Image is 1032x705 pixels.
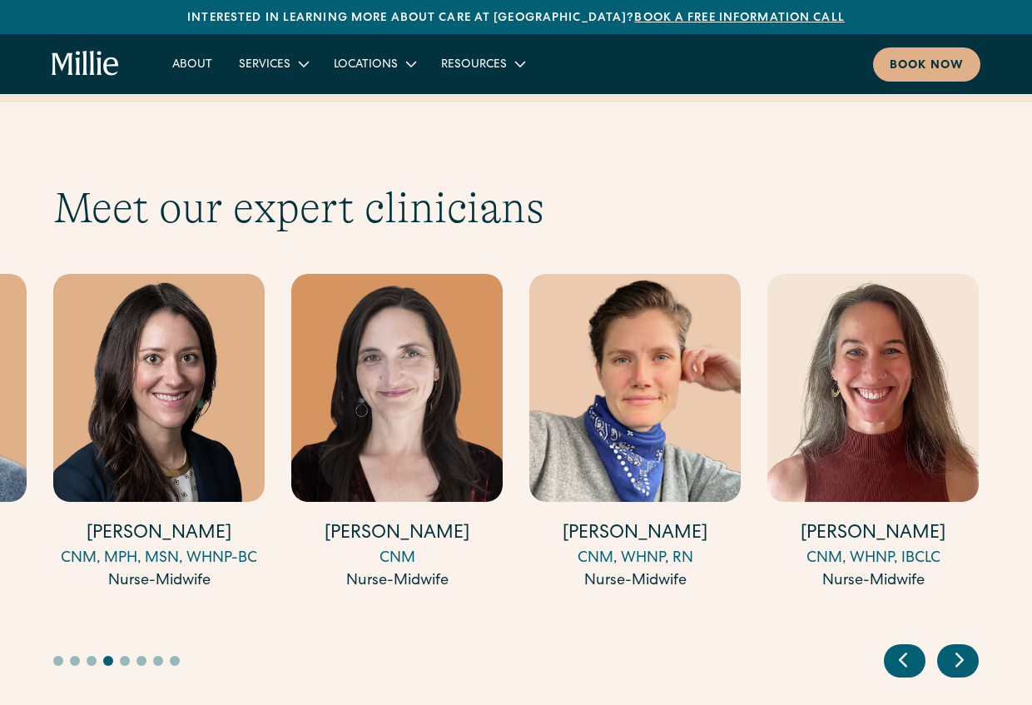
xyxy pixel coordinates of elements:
div: 7 / 18 [53,274,265,594]
button: Go to slide 6 [136,656,146,666]
div: 10 / 18 [767,274,979,594]
a: home [52,51,119,77]
div: Next slide [937,644,979,678]
div: Nurse-Midwife [767,570,979,593]
div: CNM, MPH, MSN, WHNP-BC [53,548,265,570]
button: Go to slide 5 [120,656,130,666]
div: Resources [441,57,507,74]
h4: [PERSON_NAME] [767,522,979,548]
div: Previous slide [884,644,925,678]
a: [PERSON_NAME]CNM, WHNP, IBCLCNurse-Midwife [767,274,979,592]
a: [PERSON_NAME]CNM, MPH, MSN, WHNP-BCNurse-Midwife [53,274,265,592]
div: Locations [320,50,428,77]
div: CNM, WHNP, RN [529,548,741,570]
a: [PERSON_NAME]CNMNurse-Midwife [291,274,503,592]
div: CNM [291,548,503,570]
button: Go to slide 7 [153,656,163,666]
button: Go to slide 3 [87,656,97,666]
div: Locations [334,57,398,74]
div: Book now [890,57,964,75]
button: Go to slide 8 [170,656,180,666]
div: CNM, WHNP, IBCLC [767,548,979,570]
a: About [159,50,226,77]
button: Go to slide 4 [103,656,113,666]
h4: [PERSON_NAME] [53,522,265,548]
button: Go to slide 1 [53,656,63,666]
div: Nurse-Midwife [291,570,503,593]
a: Book now [873,47,980,82]
h4: [PERSON_NAME] [529,522,741,548]
div: Services [226,50,320,77]
button: Go to slide 2 [70,656,80,666]
div: Services [239,57,290,74]
h4: [PERSON_NAME] [291,522,503,548]
div: 9 / 18 [529,274,741,594]
a: [PERSON_NAME]CNM, WHNP, RNNurse-Midwife [529,274,741,592]
div: Nurse-Midwife [53,570,265,593]
div: Resources [428,50,537,77]
h2: Meet our expert clinicians [53,182,979,234]
a: Book a free information call [634,12,844,24]
div: 8 / 18 [291,274,503,594]
div: Nurse-Midwife [529,570,741,593]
